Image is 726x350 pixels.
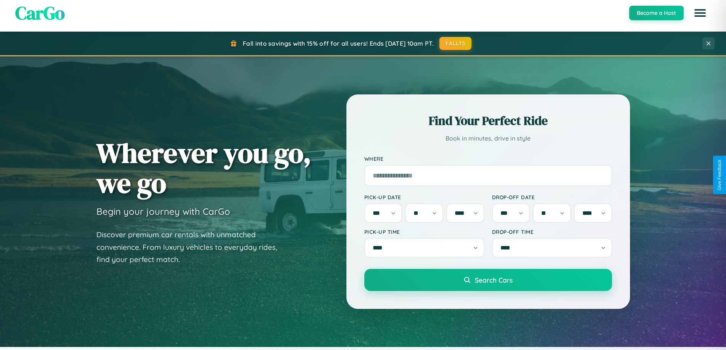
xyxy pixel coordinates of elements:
span: Search Cars [475,276,513,284]
label: Drop-off Date [492,194,612,200]
span: Fall into savings with 15% off for all users! Ends [DATE] 10am PT. [243,40,434,47]
h2: Find Your Perfect Ride [364,112,612,129]
label: Where [364,155,612,162]
button: Become a Host [629,6,684,20]
button: Open menu [689,2,711,24]
label: Pick-up Time [364,229,484,235]
p: Discover premium car rentals with unmatched convenience. From luxury vehicles to everyday rides, ... [96,229,287,266]
button: FALL15 [439,37,471,50]
label: Pick-up Date [364,194,484,200]
div: Give Feedback [717,160,722,190]
span: CarGo [15,0,65,26]
label: Drop-off Time [492,229,612,235]
h3: Begin your journey with CarGo [96,206,230,217]
h1: Wherever you go, we go [96,138,311,198]
p: Book in minutes, drive in style [364,133,612,144]
button: Search Cars [364,269,612,291]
